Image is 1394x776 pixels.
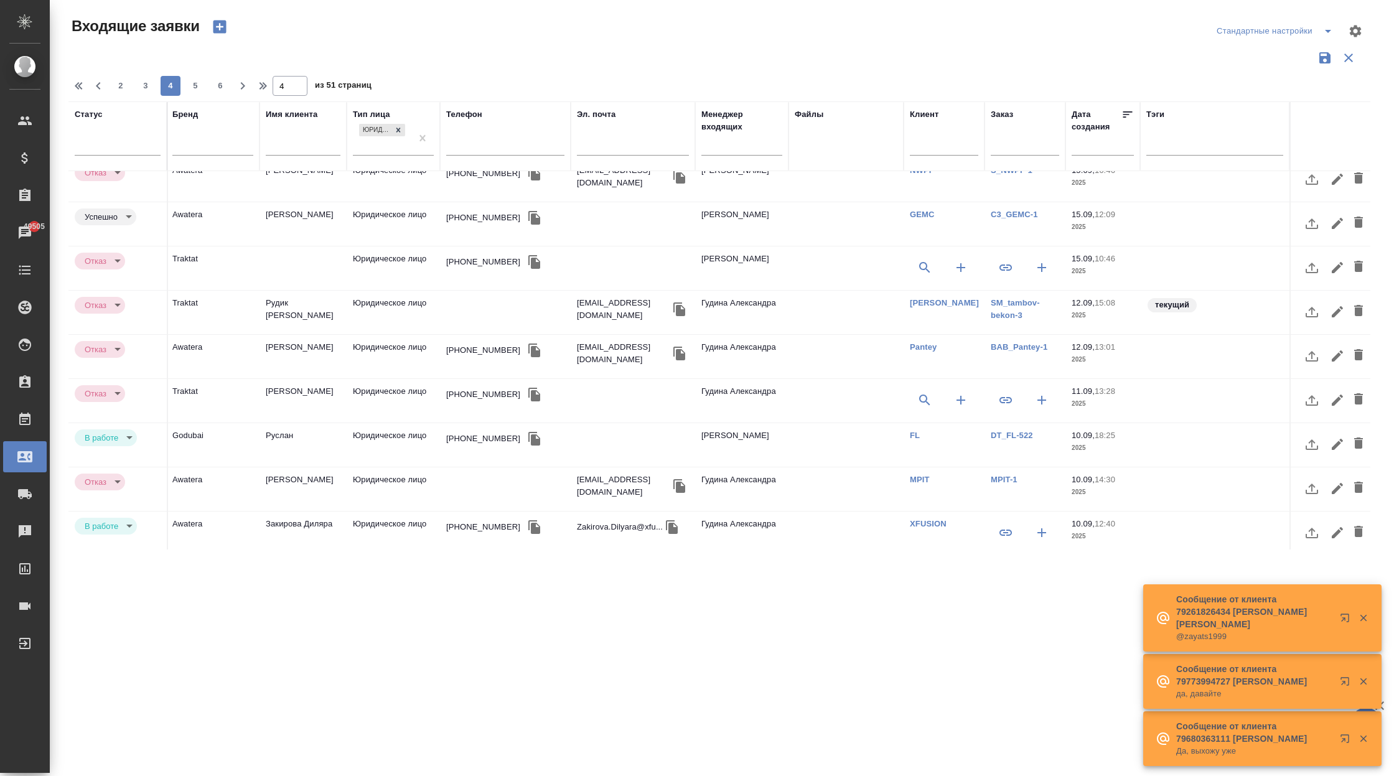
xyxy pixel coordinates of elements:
td: Юридическое лицо [347,202,440,246]
td: Гудина Александра [695,512,788,555]
div: Отказ [75,253,125,269]
p: 12.09, [1072,342,1095,352]
a: MPIT-1 [991,475,1017,484]
p: 10.09, [1072,475,1095,484]
button: Загрузить файл [1297,429,1327,459]
button: Создать [205,16,235,37]
span: из 51 страниц [315,78,372,96]
div: Отказ [75,385,125,402]
div: Бренд [172,108,198,121]
button: Сбросить фильтры [1337,46,1360,70]
span: Настроить таблицу [1340,16,1370,46]
button: Скопировать [525,385,544,404]
div: Имя клиента [266,108,317,121]
button: Редактировать [1327,518,1348,548]
button: Скопировать [670,167,689,186]
p: 12:09 [1095,210,1115,219]
td: [PERSON_NAME] [260,202,347,246]
td: Юридическое лицо [347,158,440,202]
td: Юридическое лицо [347,335,440,378]
button: Создать заказ [1027,253,1057,283]
button: 6 [210,76,230,96]
button: Удалить [1348,253,1369,283]
button: Скопировать [525,253,544,271]
div: Юридическое лицо [358,123,406,138]
div: Дата создания [1072,108,1121,133]
td: [PERSON_NAME] [260,158,347,202]
div: Статус [75,108,103,121]
button: Скопировать [525,208,544,227]
button: Загрузить файл [1297,341,1327,371]
button: Отказ [81,344,110,355]
p: 13:01 [1095,342,1115,352]
p: @zayats1999 [1176,630,1332,643]
td: Юридическое лицо [347,423,440,467]
span: 49505 [16,220,52,233]
p: 2025 [1072,353,1134,366]
div: split button [1214,21,1340,41]
span: 2 [111,80,131,92]
div: [PHONE_NUMBER] [446,256,520,268]
td: Гудина Александра [695,379,788,423]
button: Скопировать [525,164,544,183]
button: Отказ [81,167,110,178]
p: 2025 [1072,309,1134,322]
button: Удалить [1348,297,1369,327]
a: SM_tambov-bekon-3 [991,298,1040,320]
td: Awatera [166,467,260,511]
div: Телефон [446,108,482,121]
div: [PHONE_NUMBER] [446,388,520,401]
p: Сообщение от клиента 79773994727 [PERSON_NAME] [1176,663,1332,688]
button: Открыть в новой вкладке [1332,726,1362,756]
button: Выбрать клиента [910,253,940,283]
td: Юридическое лицо [347,512,440,555]
p: 15.09, [1072,166,1095,175]
td: [PERSON_NAME] [260,335,347,378]
div: [PHONE_NUMBER] [446,432,520,445]
button: Удалить [1348,385,1369,415]
a: MPIT [910,475,930,484]
button: Редактировать [1327,164,1348,194]
button: Привязать к существующему заказу [991,253,1021,283]
div: Заказ [991,108,1013,121]
a: NWPF [910,166,934,175]
button: Сохранить фильтры [1313,46,1337,70]
div: В работе [75,429,137,446]
button: Открыть в новой вкладке [1332,669,1362,699]
div: Отказ [75,164,125,181]
p: 11.09, [1072,386,1095,396]
td: Traktat [166,379,260,423]
div: В работе [75,518,137,535]
button: Загрузить файл [1297,253,1327,283]
p: 2025 [1072,442,1134,454]
p: 2025 [1072,221,1134,233]
div: Файлы [795,108,823,121]
a: DT_FL-522 [991,431,1033,440]
div: Юридическое лицо [359,124,391,137]
span: 6 [210,80,230,92]
p: 18:25 [1095,431,1115,440]
p: 12:40 [1095,519,1115,528]
p: текущий [1155,299,1189,311]
div: Тэги [1146,108,1164,121]
p: 2025 [1072,265,1134,278]
td: Закирова Диляра [260,512,347,555]
button: Удалить [1348,474,1369,503]
div: Отказ [75,341,125,358]
p: 2025 [1072,486,1134,498]
button: 2 [111,76,131,96]
td: [PERSON_NAME] [260,467,347,511]
button: Успешно [81,212,121,222]
div: [PHONE_NUMBER] [446,344,520,357]
p: 13:28 [1095,386,1115,396]
p: 14:30 [1095,475,1115,484]
button: Отказ [81,300,110,311]
button: Отказ [81,388,110,399]
button: Редактировать [1327,253,1348,283]
div: Клиент [910,108,938,121]
a: 49505 [3,217,47,248]
td: [PERSON_NAME] [695,158,788,202]
button: Закрыть [1350,733,1376,744]
button: Скопировать [670,477,689,495]
p: [EMAIL_ADDRESS][DOMAIN_NAME] [577,297,670,322]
